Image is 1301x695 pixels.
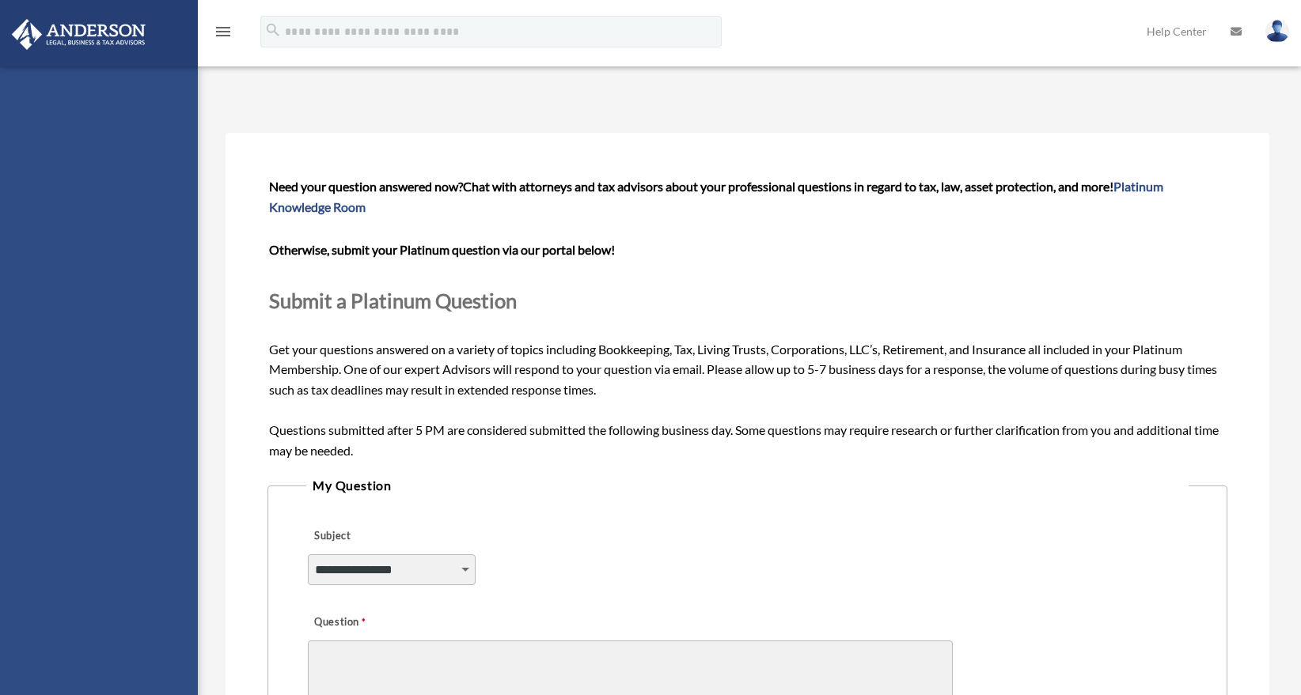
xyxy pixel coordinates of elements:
[214,28,233,41] a: menu
[264,21,282,39] i: search
[7,19,150,50] img: Anderson Advisors Platinum Portal
[269,179,1227,458] span: Get your questions answered on a variety of topics including Bookkeeping, Tax, Living Trusts, Cor...
[308,525,458,547] label: Subject
[306,474,1188,497] legend: My Question
[269,179,463,194] span: Need your question answered now?
[269,242,615,257] b: Otherwise, submit your Platinum question via our portal below!
[269,179,1163,214] a: Platinum Knowledge Room
[269,179,1163,214] span: Chat with attorneys and tax advisors about your professional questions in regard to tax, law, ass...
[214,22,233,41] i: menu
[308,611,431,633] label: Question
[1265,20,1289,43] img: User Pic
[269,289,517,312] span: Submit a Platinum Question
